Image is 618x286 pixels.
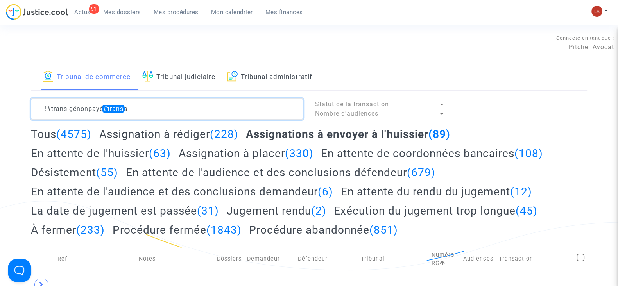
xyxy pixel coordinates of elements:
[205,6,259,18] a: Mon calendrier
[227,204,326,218] h2: Jugement rendu
[99,127,238,141] h2: Assignation à rédiger
[142,71,153,82] img: icon-faciliter-sm.svg
[97,6,147,18] a: Mes dossiers
[315,100,389,108] span: Statut de la transaction
[311,204,326,217] span: (2)
[89,4,99,14] div: 91
[556,35,614,41] span: Connecté en tant que :
[31,166,118,179] h2: Désistement
[321,147,543,160] h2: En attente de coordonnées bancaires
[43,71,54,82] img: icon-banque.svg
[249,223,398,237] h2: Procédure abandonnée
[6,4,68,20] img: jc-logo.svg
[31,204,219,218] h2: La date de jugement est passée
[244,242,295,276] td: Demandeur
[510,185,532,198] span: (12)
[429,242,460,276] td: Numéro RG
[358,242,429,276] td: Tribunal
[76,223,105,236] span: (233)
[265,9,303,16] span: Mes finances
[246,127,450,141] h2: Assignations à envoyer à l'huissier
[103,9,141,16] span: Mes dossiers
[55,242,136,276] td: Réf.
[126,166,435,179] h2: En attente de l'audience et des conclusions défendeur
[68,6,97,18] a: 91Actus
[407,166,435,179] span: (679)
[318,185,333,198] span: (6)
[136,242,214,276] td: Notes
[214,242,244,276] td: Dossiers
[31,127,91,141] h2: Tous
[211,9,253,16] span: Mon calendrier
[147,6,205,18] a: Mes procédures
[206,223,242,236] span: (1843)
[460,242,496,276] td: Audiences
[210,128,238,141] span: (228)
[142,64,215,90] a: Tribunal judiciaire
[179,147,313,160] h2: Assignation à placer
[295,242,358,276] td: Défendeur
[96,166,118,179] span: (55)
[149,147,171,160] span: (63)
[315,110,378,117] span: Nombre d'audiences
[113,223,242,237] h2: Procédure fermée
[56,128,91,141] span: (4575)
[31,223,105,237] h2: À fermer
[369,223,398,236] span: (851)
[334,204,537,218] h2: Exécution du jugement trop longue
[496,242,574,276] td: Transaction
[591,6,602,17] img: 3f9b7d9779f7b0ffc2b90d026f0682a9
[8,259,31,282] iframe: Help Scout Beacon - Open
[227,71,238,82] img: icon-archive.svg
[428,128,450,141] span: (89)
[514,147,543,160] span: (108)
[43,64,131,90] a: Tribunal de commerce
[154,9,199,16] span: Mes procédures
[227,64,312,90] a: Tribunal administratif
[31,147,171,160] h2: En attente de l'huissier
[74,9,91,16] span: Actus
[259,6,309,18] a: Mes finances
[516,204,537,217] span: (45)
[285,147,313,160] span: (330)
[197,204,219,217] span: (31)
[341,185,532,198] h2: En attente du rendu du jugement
[31,185,333,198] h2: En attente de l'audience et des conclusions demandeur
